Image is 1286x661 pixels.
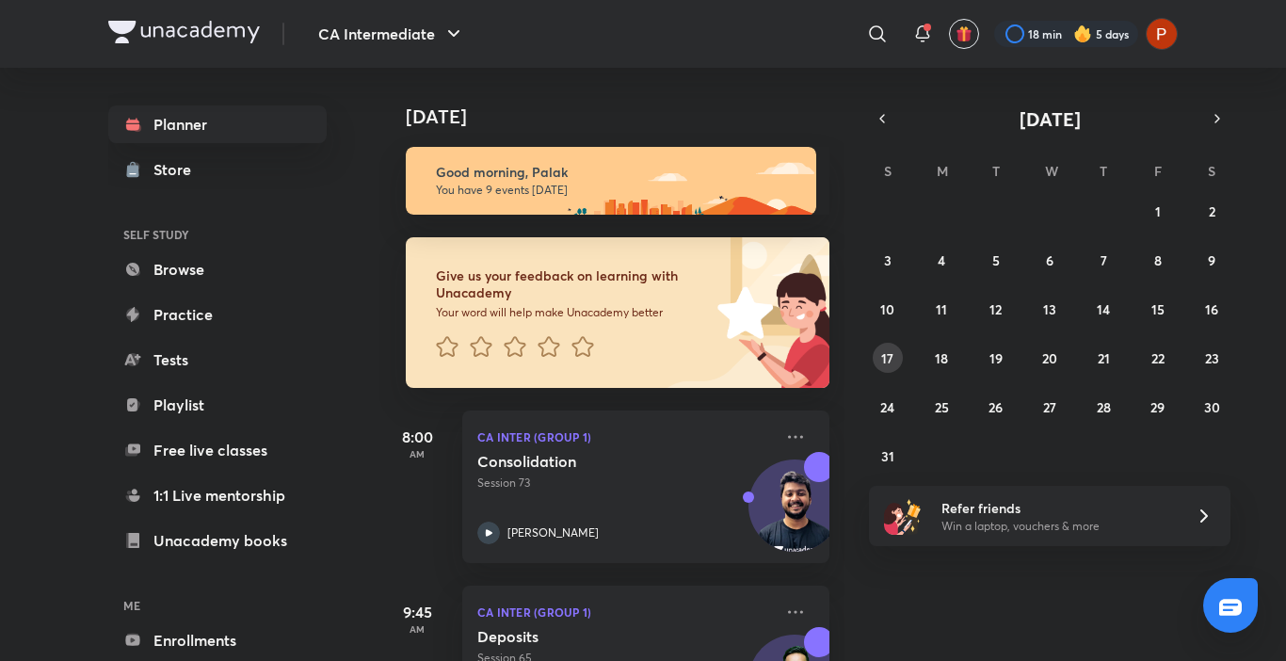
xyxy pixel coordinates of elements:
button: August 19, 2025 [981,343,1011,373]
abbr: August 12, 2025 [989,300,1002,318]
button: August 14, 2025 [1088,294,1118,324]
button: August 2, 2025 [1197,196,1227,226]
abbr: August 22, 2025 [1151,349,1165,367]
div: Store [153,158,202,181]
button: August 31, 2025 [873,441,903,471]
abbr: August 20, 2025 [1042,349,1057,367]
abbr: Saturday [1208,162,1215,180]
abbr: August 4, 2025 [938,251,945,269]
abbr: August 18, 2025 [935,349,948,367]
abbr: August 28, 2025 [1097,398,1111,416]
abbr: August 23, 2025 [1205,349,1219,367]
abbr: Thursday [1100,162,1107,180]
abbr: August 27, 2025 [1043,398,1056,416]
abbr: August 17, 2025 [881,349,893,367]
abbr: August 31, 2025 [881,447,894,465]
img: avatar [956,25,973,42]
button: avatar [949,19,979,49]
button: August 18, 2025 [926,343,956,373]
img: Palak [1146,18,1178,50]
abbr: August 15, 2025 [1151,300,1165,318]
abbr: August 1, 2025 [1155,202,1161,220]
abbr: August 3, 2025 [884,251,892,269]
button: August 29, 2025 [1143,392,1173,422]
h5: Deposits [477,627,712,646]
abbr: August 26, 2025 [989,398,1003,416]
abbr: Monday [937,162,948,180]
a: 1:1 Live mentorship [108,476,327,514]
img: morning [406,147,816,215]
button: August 23, 2025 [1197,343,1227,373]
span: [DATE] [1020,106,1081,132]
a: Company Logo [108,21,260,48]
abbr: August 21, 2025 [1098,349,1110,367]
abbr: Wednesday [1045,162,1058,180]
abbr: August 24, 2025 [880,398,894,416]
button: August 27, 2025 [1035,392,1065,422]
button: August 8, 2025 [1143,245,1173,275]
button: August 21, 2025 [1088,343,1118,373]
button: August 30, 2025 [1197,392,1227,422]
p: Win a laptop, vouchers & more [941,518,1173,535]
a: Planner [108,105,327,143]
button: August 4, 2025 [926,245,956,275]
h6: ME [108,589,327,621]
button: August 20, 2025 [1035,343,1065,373]
abbr: August 30, 2025 [1204,398,1220,416]
img: referral [884,497,922,535]
abbr: August 7, 2025 [1101,251,1107,269]
abbr: August 29, 2025 [1150,398,1165,416]
p: You have 9 events [DATE] [436,183,799,198]
button: August 16, 2025 [1197,294,1227,324]
abbr: August 11, 2025 [936,300,947,318]
p: [PERSON_NAME] [507,524,599,541]
p: Your word will help make Unacademy better [436,305,711,320]
button: August 5, 2025 [981,245,1011,275]
h5: 9:45 [379,601,455,623]
abbr: August 8, 2025 [1154,251,1162,269]
abbr: Friday [1154,162,1162,180]
button: August 17, 2025 [873,343,903,373]
button: August 10, 2025 [873,294,903,324]
abbr: August 2, 2025 [1209,202,1215,220]
button: August 7, 2025 [1088,245,1118,275]
a: Playlist [108,386,327,424]
p: AM [379,448,455,459]
button: August 24, 2025 [873,392,903,422]
button: August 3, 2025 [873,245,903,275]
button: CA Intermediate [307,15,476,53]
a: Enrollments [108,621,327,659]
img: feedback_image [653,237,829,388]
abbr: August 16, 2025 [1205,300,1218,318]
h6: Refer friends [941,498,1173,518]
a: Practice [108,296,327,333]
abbr: August 14, 2025 [1097,300,1110,318]
abbr: August 19, 2025 [989,349,1003,367]
h5: Consolidation [477,452,712,471]
p: AM [379,623,455,635]
abbr: August 10, 2025 [880,300,894,318]
button: August 25, 2025 [926,392,956,422]
abbr: August 6, 2025 [1046,251,1053,269]
h6: Good morning, Palak [436,164,799,181]
button: August 28, 2025 [1088,392,1118,422]
a: Browse [108,250,327,288]
abbr: August 9, 2025 [1208,251,1215,269]
a: Store [108,151,327,188]
abbr: August 5, 2025 [992,251,1000,269]
p: CA Inter (Group 1) [477,601,773,623]
button: August 22, 2025 [1143,343,1173,373]
a: Free live classes [108,431,327,469]
abbr: Tuesday [992,162,1000,180]
button: August 9, 2025 [1197,245,1227,275]
h4: [DATE] [406,105,848,128]
button: August 12, 2025 [981,294,1011,324]
button: August 15, 2025 [1143,294,1173,324]
button: August 6, 2025 [1035,245,1065,275]
button: August 1, 2025 [1143,196,1173,226]
button: [DATE] [895,105,1204,132]
p: Session 73 [477,475,773,492]
h6: Give us your feedback on learning with Unacademy [436,267,711,301]
img: streak [1073,24,1092,43]
a: Unacademy books [108,522,327,559]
